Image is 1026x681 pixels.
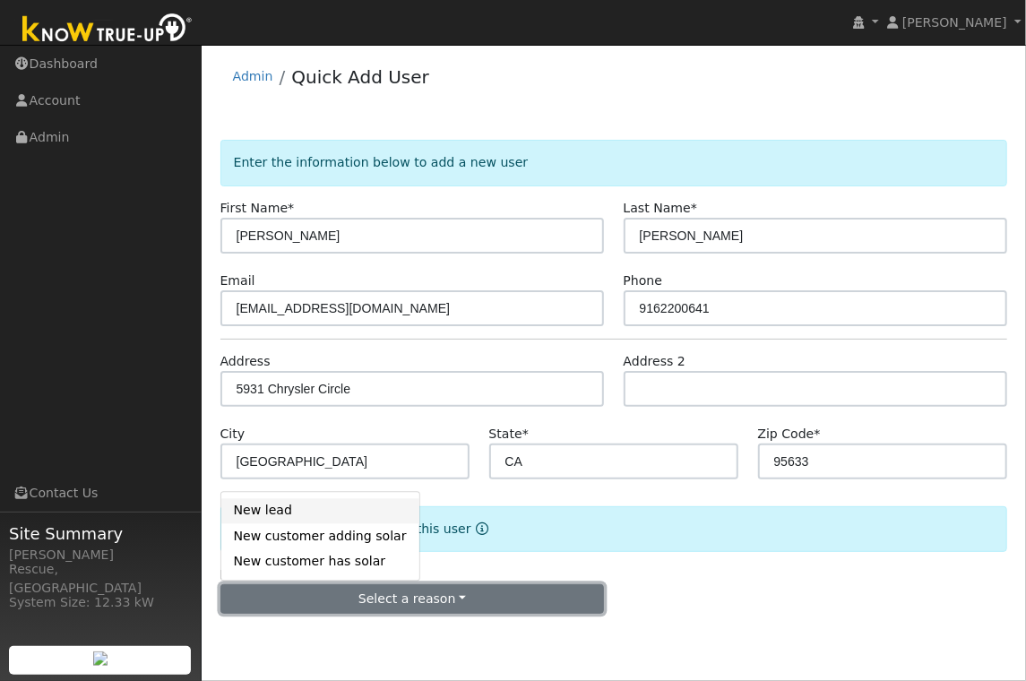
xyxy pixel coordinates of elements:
a: New customer adding solar [221,524,419,549]
a: New customer has solar [221,549,419,574]
span: Required [522,427,529,441]
a: Admin [233,69,273,83]
label: City [220,425,246,444]
div: Select the reason for adding this user [220,506,1008,552]
label: State [489,425,529,444]
div: [PERSON_NAME] [9,546,192,565]
img: Know True-Up [13,10,202,50]
label: First Name [220,199,295,218]
button: Select a reason [220,584,605,615]
span: [PERSON_NAME] [902,15,1007,30]
span: Required [691,201,697,215]
label: Email [220,272,255,290]
span: Site Summary [9,522,192,546]
label: Address 2 [624,352,686,371]
div: Rescue, [GEOGRAPHIC_DATA] [9,560,192,598]
a: New lead [221,498,419,523]
div: System Size: 12.33 kW [9,593,192,612]
a: Quick Add User [291,66,429,88]
label: Address [220,352,271,371]
span: Required [288,201,294,215]
label: Last Name [624,199,697,218]
img: retrieve [93,651,108,666]
div: Enter the information below to add a new user [220,140,1008,185]
span: Required [815,427,821,441]
label: Phone [624,272,663,290]
label: Zip Code [758,425,821,444]
a: Reason for new user [471,522,488,536]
